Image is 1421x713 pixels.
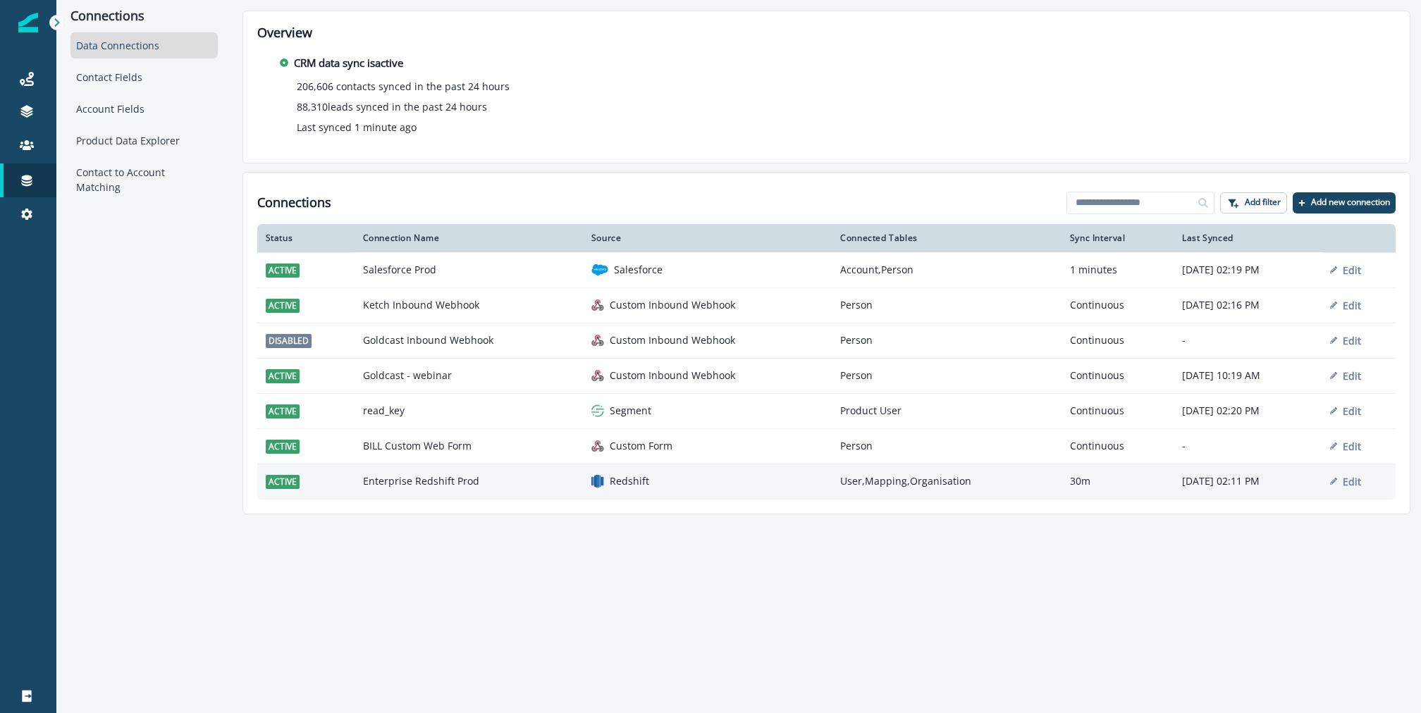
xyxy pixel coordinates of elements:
p: Add filter [1245,197,1281,207]
p: Redshift [610,474,649,488]
div: Status [266,232,346,244]
td: Continuous [1062,428,1174,464]
td: Continuous [1062,323,1174,358]
div: Data Connections [70,32,218,58]
span: active [266,440,300,454]
td: 30m [1062,464,1174,499]
p: [DATE] 02:20 PM [1182,404,1312,418]
img: generic inbound webhook [591,299,604,311]
p: Add new connection [1311,197,1390,207]
p: Edit [1343,440,1361,453]
div: Connection Name [363,232,574,244]
button: Edit [1330,263,1361,277]
p: - [1182,333,1312,347]
p: [DATE] 10:19 AM [1182,368,1312,383]
a: activeBILL Custom Web Formcustom formCustom FormPersonContinuous-Edit [257,428,1396,464]
td: User,Mapping,Organisation [832,464,1062,499]
td: Person [832,323,1062,358]
td: Continuous [1062,287,1174,323]
span: disabled [266,334,312,348]
p: Edit [1343,369,1361,383]
img: generic inbound webhook [591,369,604,382]
img: salesforce [591,261,608,278]
td: Continuous [1062,358,1174,393]
button: Edit [1330,334,1361,347]
td: Person [832,428,1062,464]
img: segment [591,404,604,417]
div: Connected Tables [840,232,1053,244]
a: activeSalesforce ProdsalesforceSalesforceAccount,Person1 minutes[DATE] 02:19 PMEdit [257,252,1396,287]
td: 1 minutes [1062,252,1174,287]
button: Edit [1330,404,1361,418]
p: 206,606 contacts synced in the past 24 hours [297,79,510,94]
img: redshift [591,475,604,488]
p: [DATE] 02:19 PM [1182,263,1312,277]
p: [DATE] 02:11 PM [1182,474,1312,488]
p: Custom Form [610,439,672,453]
p: Edit [1343,299,1361,312]
p: Custom Inbound Webhook [610,298,735,312]
td: Product User [832,393,1062,428]
p: Connections [70,8,218,24]
div: Account Fields [70,96,218,122]
a: activeGoldcast - webinargeneric inbound webhookCustom Inbound WebhookPersonContinuous[DATE] 10:19... [257,358,1396,393]
td: Goldcast - webinar [355,358,583,393]
td: BILL Custom Web Form [355,428,583,464]
td: Account,Person [832,252,1062,287]
img: generic inbound webhook [591,334,604,347]
a: activeread_keysegmentSegmentProduct UserContinuous[DATE] 02:20 PMEdit [257,393,1396,428]
button: Add new connection [1293,192,1396,213]
p: Edit [1343,475,1361,488]
td: Salesforce Prod [355,252,583,287]
td: Goldcast Inbound Webhook [355,323,583,358]
span: active [266,299,300,313]
button: Edit [1330,440,1361,453]
span: active [266,263,300,278]
p: CRM data sync is active [294,55,403,71]
div: Contact Fields [70,64,218,90]
p: Last synced 1 minute ago [297,120,417,135]
p: Salesforce [614,263,663,277]
td: Continuous [1062,393,1174,428]
td: Person [832,287,1062,323]
img: custom form [591,440,604,452]
div: Last Synced [1182,232,1312,244]
td: read_key [355,393,583,428]
div: Sync Interval [1070,232,1165,244]
td: Person [832,358,1062,393]
p: Edit [1343,334,1361,347]
div: Source [591,232,824,244]
a: disabledGoldcast Inbound Webhookgeneric inbound webhookCustom Inbound WebhookPersonContinuous-Edit [257,323,1396,358]
button: Edit [1330,475,1361,488]
button: Add filter [1220,192,1287,213]
a: activeKetch Inbound Webhookgeneric inbound webhookCustom Inbound WebhookPersonContinuous[DATE] 02... [257,287,1396,323]
button: Edit [1330,369,1361,383]
p: Edit [1343,263,1361,277]
h2: Overview [257,25,1396,41]
span: active [266,475,300,489]
p: 88,310 leads synced in the past 24 hours [297,99,487,114]
span: active [266,369,300,383]
p: Segment [610,404,651,418]
div: Contact to Account Matching [70,159,218,200]
td: Enterprise Redshift Prod [355,464,583,499]
img: Inflection [18,13,38,32]
p: Custom Inbound Webhook [610,333,735,347]
h1: Connections [257,195,331,211]
span: active [266,404,300,418]
td: Ketch Inbound Webhook [355,287,583,323]
p: Custom Inbound Webhook [610,368,735,383]
p: - [1182,439,1312,453]
p: Edit [1343,404,1361,418]
div: Product Data Explorer [70,128,218,154]
p: [DATE] 02:16 PM [1182,298,1312,312]
a: activeEnterprise Redshift ProdredshiftRedshiftUser,Mapping,Organisation30m[DATE] 02:11 PMEdit [257,464,1396,499]
button: Edit [1330,299,1361,312]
